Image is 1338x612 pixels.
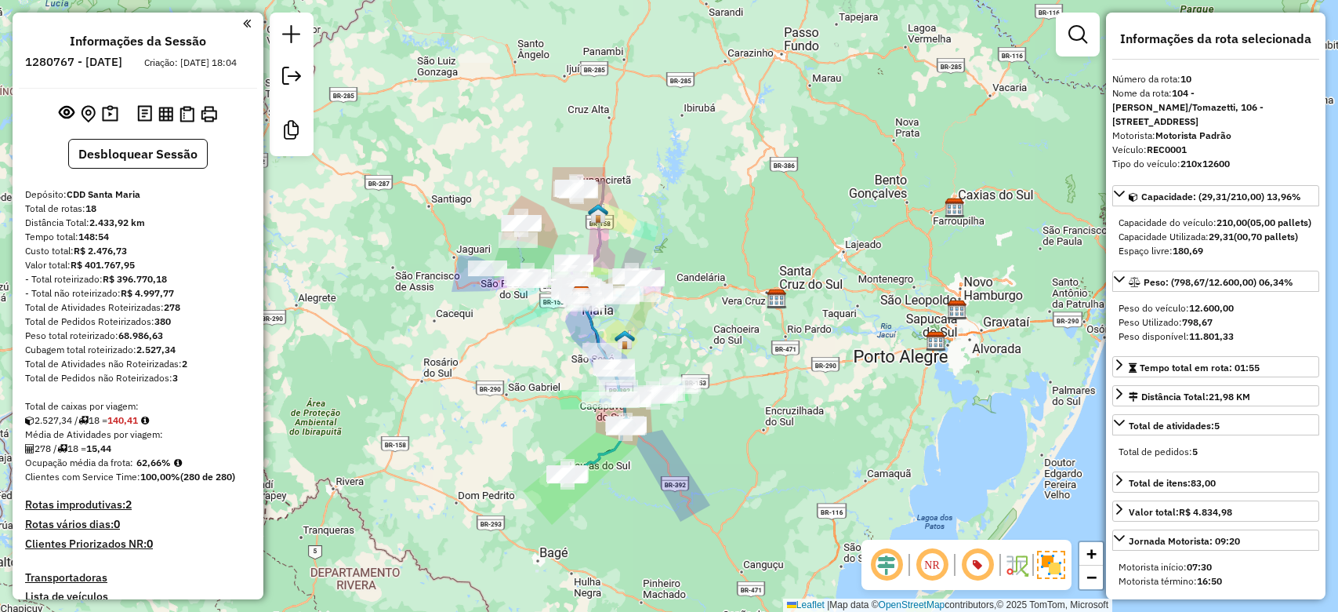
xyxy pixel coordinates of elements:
button: Visualizar relatório de Roteirização [155,103,176,124]
strong: 18 [85,202,96,214]
div: Motorista início: [1119,560,1313,574]
div: Capacidade Utilizada: [1119,230,1313,244]
strong: Motorista Padrão [1155,129,1231,141]
strong: 16:50 [1197,575,1222,587]
div: Tipo do veículo: [1112,157,1319,171]
img: CDD Porto Alegre [926,331,946,352]
div: Cubagem total roteirizado: [25,343,251,357]
div: Total de atividades:5 [1112,439,1319,465]
img: CDD Santa Cruz do Sul [767,289,787,309]
div: Total de pedidos: [1119,445,1313,459]
div: Capacidade: (29,31/210,00) 13,96% [1112,209,1319,264]
div: Total de Atividades Roteirizadas: [25,301,251,315]
div: Nome da rota: [1112,86,1319,129]
div: Motorista: [1112,129,1319,143]
strong: 12.600,00 [1189,302,1234,314]
strong: 0 [114,517,120,531]
div: Criação: [DATE] 18:04 [138,56,243,70]
div: Jornada Motorista: 09:20 [1112,554,1319,595]
div: Valor total: [25,258,251,272]
a: Peso: (798,67/12.600,00) 06,34% [1112,271,1319,292]
h4: Transportadoras [25,571,251,585]
strong: R$ 4.834,98 [1179,506,1232,518]
a: Total de itens:83,00 [1112,472,1319,493]
a: Distância Total:21,98 KM [1112,385,1319,406]
div: Peso: (798,67/12.600,00) 06,34% [1112,295,1319,350]
span: Ocultar deslocamento [868,546,905,584]
div: Total de rotas: [25,202,251,216]
strong: CDD Santa Maria [67,188,140,200]
a: Leaflet [787,599,825,610]
span: Tempo total em rota: 01:55 [1140,362,1260,373]
h4: Informações da rota selecionada [1112,31,1319,46]
strong: REC0001 [1147,144,1187,155]
div: - Total não roteirizado: [25,286,251,301]
strong: (05,00 pallets) [1247,217,1311,228]
strong: 278 [164,301,180,313]
span: + [1086,544,1097,563]
strong: 0 [147,537,153,551]
img: Caçapava do Sul [616,415,636,435]
span: 21,98 KM [1209,391,1250,403]
button: Centralizar mapa no depósito ou ponto de apoio [78,102,99,126]
h4: Lista de veículos [25,590,251,603]
div: Veículo: [1112,143,1319,157]
em: Média calculada utilizando a maior ocupação (%Peso ou %Cubagem) de cada rota da sessão. Rotas cro... [174,458,182,468]
a: Valor total:R$ 4.834,98 [1112,501,1319,522]
strong: (280 de 280) [180,471,235,483]
div: Espaço livre: [1119,244,1313,258]
div: Número da rota: [1112,72,1319,86]
div: Atividade não roteirizada - IRMAOS SQUARCIERI LT [561,279,600,294]
button: Visualizar Romaneio [176,103,198,126]
strong: 100,00% [140,471,180,483]
div: Tempo total: [25,230,251,244]
div: Distância Total: [25,216,251,230]
strong: 29,31 [1209,231,1234,242]
strong: 5 [1214,420,1220,432]
div: Total de Pedidos não Roteirizados: [25,371,251,385]
div: Peso total roteirizado: [25,329,251,343]
a: Zoom in [1079,542,1103,566]
img: Fluxo de ruas [1004,552,1029,577]
div: Distância Total: [1129,390,1250,404]
strong: 3 [172,372,178,384]
a: Jornada Motorista: 09:20 [1112,530,1319,551]
button: Desbloquear Sessão [68,139,208,169]
h4: Clientes Priorizados NR: [25,537,251,551]
div: Atividade não roteirizada - FELIPE ZORZI DAMBROS [468,260,507,276]
strong: R$ 4.997,77 [121,287,174,299]
h4: Informações da Sessão [70,34,206,49]
div: Total de itens: [1129,476,1216,490]
img: CDD Sapucaia [947,300,967,320]
div: Capacidade do veículo: [1119,216,1313,230]
strong: 798,67 [1182,316,1213,328]
div: Total de Atividades não Roteirizadas: [25,357,251,371]
span: Clientes com Service Time: [25,471,140,483]
strong: 148:54 [78,231,109,242]
a: Exportar sessão [276,60,307,96]
button: Exibir sessão original [56,101,78,126]
div: Total de Pedidos Roteirizados: [25,315,251,329]
span: Ocupação média da frota: [25,457,133,468]
img: Formigueiro [615,330,635,350]
strong: 11.801,33 [1189,330,1234,342]
div: 278 / 18 = [25,442,251,456]
strong: 2.433,92 km [89,217,145,228]
img: CDD Santa Maria [571,286,592,306]
div: Valor total: [1129,505,1232,519]
strong: R$ 2.476,73 [74,245,127,257]
a: OpenStreetMap [879,599,945,610]
strong: 62,66% [136,457,171,468]
a: Nova sessão e pesquisa [276,19,307,54]
img: Julio de Castilhos [588,203,608,224]
strong: 15,44 [86,443,111,454]
a: Capacidade: (29,31/210,00) 13,96% [1112,185,1319,206]
span: Exibir número da rota [959,546,996,584]
span: Peso do veículo: [1119,302,1234,314]
h6: 1280767 - [DATE] [25,55,122,69]
strong: 83,00 [1191,477,1216,489]
strong: 210,00 [1217,217,1247,228]
h4: Rotas improdutivas: [25,498,251,512]
strong: R$ 401.767,95 [71,259,135,271]
h4: Rotas vários dias: [25,518,251,531]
